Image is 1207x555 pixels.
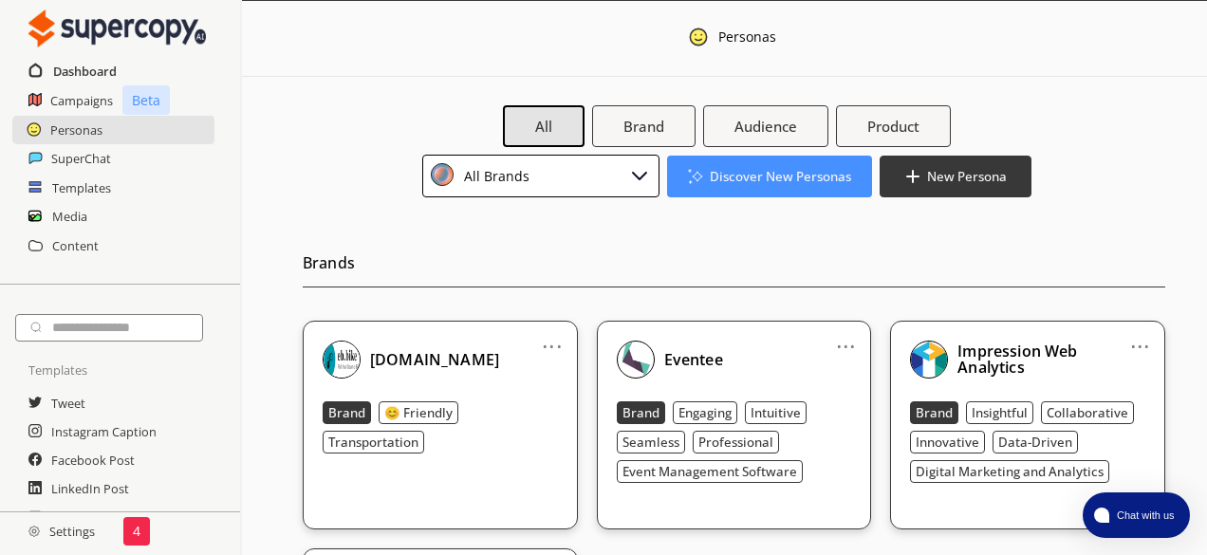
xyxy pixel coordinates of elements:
[916,463,1104,480] b: Digital Marketing and Analytics
[1109,508,1179,523] span: Chat with us
[673,401,737,424] button: Engaging
[28,9,206,47] img: Close
[1083,492,1190,538] button: atlas-launcher
[1047,404,1128,421] b: Collaborative
[51,474,129,503] a: LinkedIn Post
[622,434,679,451] b: Seamless
[622,463,797,480] b: Event Management Software
[303,249,1165,287] h2: Brands
[457,163,529,189] div: All Brands
[927,168,1007,185] b: New Persona
[678,404,732,421] b: Engaging
[431,163,454,186] img: Close
[664,349,723,370] b: Eventee
[617,341,655,379] img: Close
[50,116,102,144] a: Personas
[617,431,685,453] button: Seamless
[53,57,117,85] a: Dashboard
[966,401,1033,424] button: Insightful
[323,341,361,379] img: Close
[745,401,807,424] button: Intuitive
[52,202,87,231] a: Media
[910,460,1109,483] button: Digital Marketing and Analytics
[1041,401,1134,424] button: Collaborative
[998,434,1072,451] b: Data-Driven
[993,431,1078,453] button: Data-Driven
[836,331,856,346] a: ...
[623,117,664,136] b: Brand
[916,404,953,421] b: Brand
[542,331,562,346] a: ...
[328,434,418,451] b: Transportation
[52,174,111,202] a: Templates
[379,401,458,424] button: 😊 Friendly
[693,431,779,453] button: Professional
[910,401,958,424] button: Brand
[323,401,371,424] button: Brand
[703,105,828,147] button: Audience
[133,524,140,539] p: 4
[28,526,40,537] img: Close
[51,446,135,474] a: Facebook Post
[698,434,773,451] b: Professional
[51,417,157,446] a: Instagram Caption
[710,168,851,185] b: Discover New Personas
[535,117,552,136] b: All
[867,117,919,136] b: Product
[957,341,1077,378] b: Impression Web Analytics
[916,434,979,451] b: Innovative
[122,85,170,115] p: Beta
[323,431,424,453] button: Transportation
[592,105,696,147] button: Brand
[836,105,951,147] button: Product
[51,389,85,417] a: Tweet
[617,460,803,483] button: Event Management Software
[688,27,709,47] img: Close
[734,117,797,136] b: Audience
[51,144,111,173] a: SuperChat
[1130,331,1150,346] a: ...
[628,163,651,186] img: Close
[50,86,113,115] a: Campaigns
[622,404,659,421] b: Brand
[503,105,585,147] button: All
[328,404,365,421] b: Brand
[718,29,776,50] div: Personas
[52,231,99,260] a: Content
[667,156,873,197] button: Discover New Personas
[972,404,1028,421] b: Insightful
[880,156,1031,197] button: New Persona
[370,349,499,370] b: [DOMAIN_NAME]
[910,341,948,379] img: Close
[617,401,665,424] button: Brand
[384,404,453,421] b: 😊 Friendly
[52,503,83,531] a: Email
[910,431,985,453] button: Innovative
[751,404,801,421] b: Intuitive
